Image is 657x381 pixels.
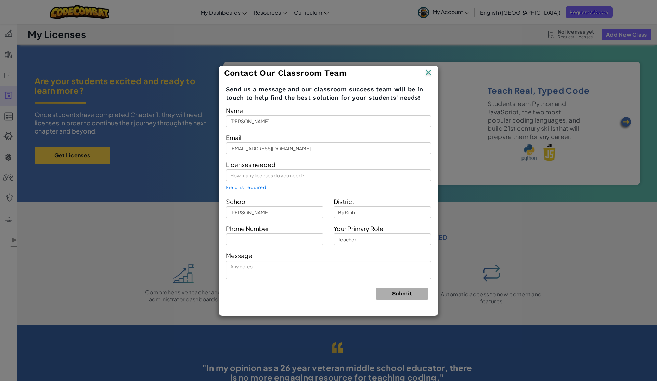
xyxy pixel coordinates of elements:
[224,68,347,78] span: Contact Our Classroom Team
[226,185,266,190] span: Field is required
[226,198,247,205] span: School
[226,85,431,102] span: Send us a message and our classroom success team will be in touch to help find the best solution ...
[226,169,431,181] input: How many licenses do you need?
[334,233,431,245] input: Teacher, Principal, etc.
[424,68,433,78] img: IconClose.svg
[226,106,243,114] span: Name
[226,134,241,141] span: Email
[226,225,269,232] span: Phone Number
[334,198,355,205] span: District
[226,161,275,168] span: Licenses needed
[334,225,383,232] span: Your Primary Role
[226,252,252,259] span: Message
[376,288,428,300] button: Submit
